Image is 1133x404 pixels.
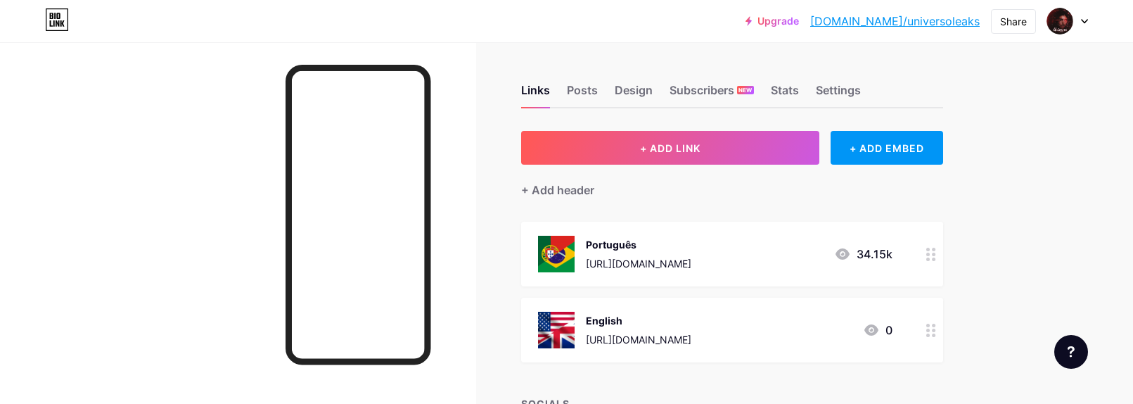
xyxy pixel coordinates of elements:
[640,142,700,154] span: + ADD LINK
[670,82,754,107] div: Subscribers
[834,246,892,263] div: 34.15k
[738,86,752,94] span: NEW
[831,131,942,165] div: + ADD EMBED
[816,82,861,107] div: Settings
[586,256,691,271] div: [URL][DOMAIN_NAME]
[863,322,892,339] div: 0
[521,82,550,107] div: Links
[586,332,691,347] div: [URL][DOMAIN_NAME]
[586,313,691,328] div: English
[810,13,980,30] a: [DOMAIN_NAME]/universoleaks
[538,236,575,272] img: Português
[615,82,653,107] div: Design
[521,131,820,165] button: + ADD LINK
[745,15,799,27] a: Upgrade
[538,312,575,348] img: English
[521,182,594,198] div: + Add header
[771,82,799,107] div: Stats
[567,82,598,107] div: Posts
[1046,8,1073,34] img: universoleaks
[1000,14,1027,29] div: Share
[586,237,691,252] div: Português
